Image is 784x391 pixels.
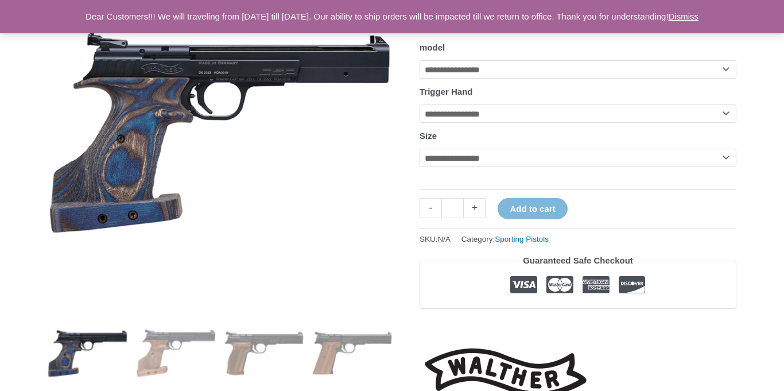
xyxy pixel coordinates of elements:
span: N/A [438,235,451,243]
a: Sporting Pistols [495,235,549,243]
a: + [464,198,486,218]
label: Trigger Hand [420,87,473,96]
label: Size [420,131,437,141]
button: Add to cart [498,198,567,219]
span: Category: [461,232,549,246]
a: Dismiss [669,11,699,21]
a: - [420,198,441,218]
label: model [420,42,445,52]
input: Product quantity [441,198,464,218]
span: SKU: [420,232,451,246]
legend: Guaranteed Safe Checkout [518,253,638,269]
iframe: Customer reviews powered by Trustpilot [420,318,736,331]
